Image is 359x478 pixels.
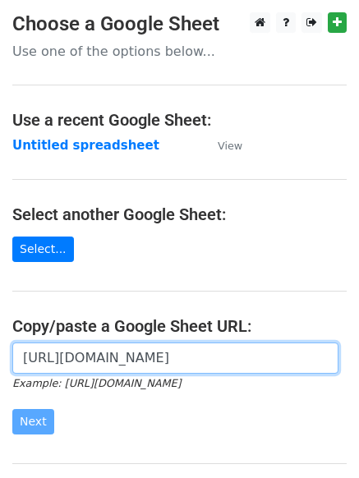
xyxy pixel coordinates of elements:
[12,110,347,130] h4: Use a recent Google Sheet:
[12,316,347,336] h4: Copy/paste a Google Sheet URL:
[12,409,54,434] input: Next
[201,138,242,153] a: View
[12,237,74,262] a: Select...
[218,140,242,152] small: View
[12,377,181,389] small: Example: [URL][DOMAIN_NAME]
[12,342,338,374] input: Paste your Google Sheet URL here
[12,138,159,153] a: Untitled spreadsheet
[12,205,347,224] h4: Select another Google Sheet:
[12,12,347,36] h3: Choose a Google Sheet
[12,43,347,60] p: Use one of the options below...
[277,399,359,478] iframe: Chat Widget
